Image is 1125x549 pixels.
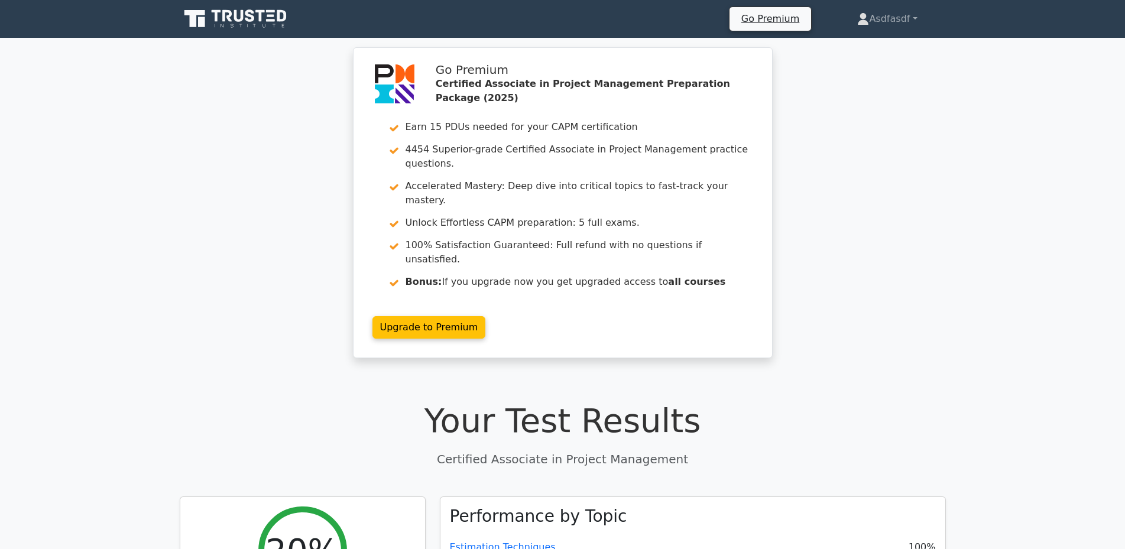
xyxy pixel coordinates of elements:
[180,450,946,468] p: Certified Associate in Project Management
[734,11,806,27] a: Go Premium
[180,401,946,440] h1: Your Test Results
[829,7,945,31] a: Asdfasdf
[450,506,627,527] h3: Performance by Topic
[372,316,486,339] a: Upgrade to Premium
